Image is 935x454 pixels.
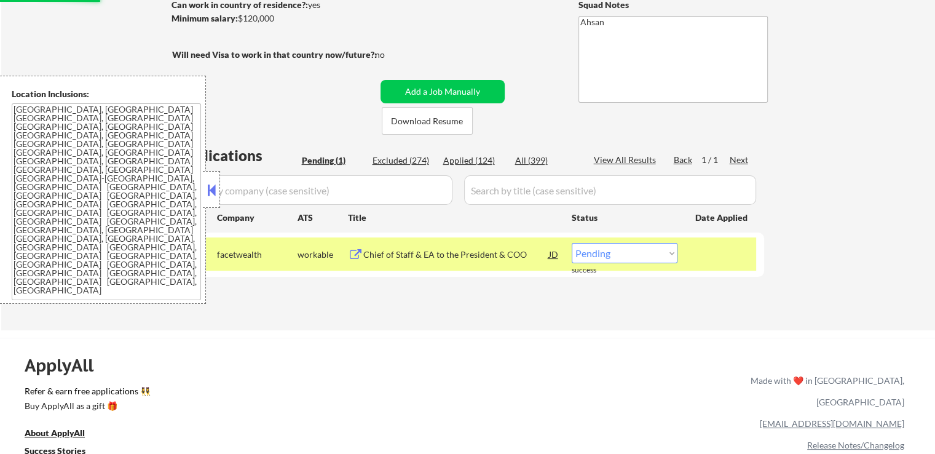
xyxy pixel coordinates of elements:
div: Pending (1) [302,154,363,167]
div: Back [674,154,693,166]
div: facetwealth [217,249,298,261]
u: About ApplyAll [25,428,85,438]
div: Applications [176,148,298,163]
div: Chief of Staff & EA to the President & COO [363,249,549,261]
div: Date Applied [695,212,749,224]
div: All (399) [515,154,577,167]
div: Status [572,206,677,228]
div: $120,000 [172,12,376,25]
div: workable [298,249,348,261]
div: View All Results [594,154,660,166]
div: ATS [298,212,348,224]
input: Search by title (case sensitive) [464,175,756,205]
a: Release Notes/Changelog [807,440,904,450]
div: Made with ❤️ in [GEOGRAPHIC_DATA], [GEOGRAPHIC_DATA] [746,370,904,413]
input: Search by company (case sensitive) [176,175,452,205]
strong: Will need Visa to work in that country now/future?: [172,49,377,60]
div: 1 / 1 [701,154,730,166]
div: Next [730,154,749,166]
div: Applied (124) [443,154,505,167]
div: Title [348,212,560,224]
button: Download Resume [382,107,473,135]
div: ApplyAll [25,355,108,376]
div: Excluded (274) [373,154,434,167]
div: Company [217,212,298,224]
div: success [572,265,621,276]
a: Refer & earn free applications 👯‍♀️ [25,387,494,400]
a: [EMAIL_ADDRESS][DOMAIN_NAME] [760,418,904,429]
div: JD [548,243,560,265]
div: Location Inclusions: [12,88,201,100]
button: Add a Job Manually [381,80,505,103]
a: About ApplyAll [25,427,102,442]
div: no [375,49,410,61]
div: Buy ApplyAll as a gift 🎁 [25,402,148,410]
a: Buy ApplyAll as a gift 🎁 [25,400,148,415]
strong: Minimum salary: [172,13,238,23]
